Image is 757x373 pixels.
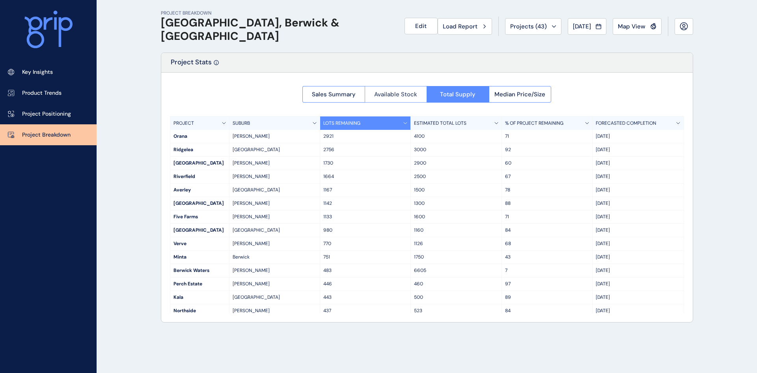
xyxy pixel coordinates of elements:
[596,294,680,301] p: [DATE]
[233,200,317,207] p: [PERSON_NAME]
[505,227,589,234] p: 84
[22,89,62,97] p: Product Trends
[505,254,589,261] p: 43
[170,277,229,291] div: Perch Estate
[233,133,317,140] p: [PERSON_NAME]
[573,22,591,30] span: [DATE]
[505,160,589,167] p: 60
[22,131,71,139] p: Project Breakdown
[596,254,680,261] p: [DATE]
[323,307,407,314] p: 437
[233,294,317,301] p: [GEOGRAPHIC_DATA]
[233,267,317,274] p: [PERSON_NAME]
[414,307,498,314] p: 523
[173,120,194,127] p: PROJECT
[596,133,680,140] p: [DATE]
[323,187,407,193] p: 1167
[22,68,53,76] p: Key Insights
[170,224,229,237] div: [GEOGRAPHIC_DATA]
[233,120,250,127] p: SUBURB
[170,130,229,143] div: Orana
[596,200,680,207] p: [DATE]
[170,197,229,210] div: [GEOGRAPHIC_DATA]
[233,187,317,193] p: [GEOGRAPHIC_DATA]
[170,237,229,250] div: Verve
[302,86,365,103] button: Sales Summary
[233,173,317,180] p: [PERSON_NAME]
[170,143,229,156] div: Ridgelea
[596,307,680,314] p: [DATE]
[438,18,492,35] button: Load Report
[505,146,589,153] p: 92
[233,307,317,314] p: [PERSON_NAME]
[414,133,498,140] p: 4100
[414,227,498,234] p: 1160
[365,86,427,103] button: Available Stock
[323,200,407,207] p: 1142
[489,86,552,103] button: Median Price/Size
[568,18,606,35] button: [DATE]
[427,86,489,103] button: Total Supply
[505,294,589,301] p: 89
[323,281,407,287] p: 446
[618,22,645,30] span: Map View
[323,227,407,234] p: 980
[505,120,563,127] p: % OF PROJECT REMAINING
[596,187,680,193] p: [DATE]
[613,18,662,35] button: Map View
[323,133,407,140] p: 2921
[505,267,589,274] p: 7
[233,254,317,261] p: Berwick
[414,281,498,287] p: 460
[323,214,407,220] p: 1133
[505,240,589,247] p: 68
[494,90,545,98] span: Median Price/Size
[505,307,589,314] p: 84
[414,187,498,193] p: 1500
[596,146,680,153] p: [DATE]
[505,18,561,35] button: Projects (43)
[505,214,589,220] p: 71
[440,90,475,98] span: Total Supply
[596,214,680,220] p: [DATE]
[323,294,407,301] p: 443
[170,304,229,317] div: Northside
[233,146,317,153] p: [GEOGRAPHIC_DATA]
[414,240,498,247] p: 1126
[505,173,589,180] p: 67
[323,120,360,127] p: LOTS REMAINING
[323,267,407,274] p: 483
[596,120,656,127] p: FORECASTED COMPLETION
[170,291,229,304] div: Kala
[510,22,547,30] span: Projects ( 43 )
[505,133,589,140] p: 71
[415,22,427,30] span: Edit
[414,267,498,274] p: 6605
[414,173,498,180] p: 2500
[596,267,680,274] p: [DATE]
[233,240,317,247] p: [PERSON_NAME]
[161,16,395,43] h1: [GEOGRAPHIC_DATA], Berwick & [GEOGRAPHIC_DATA]
[233,160,317,167] p: [PERSON_NAME]
[323,173,407,180] p: 1664
[170,264,229,277] div: Berwick Waters
[414,214,498,220] p: 1600
[323,240,407,247] p: 770
[443,22,477,30] span: Load Report
[312,90,356,98] span: Sales Summary
[505,187,589,193] p: 78
[374,90,417,98] span: Available Stock
[233,214,317,220] p: [PERSON_NAME]
[414,120,466,127] p: ESTIMATED TOTAL LOTS
[596,173,680,180] p: [DATE]
[596,240,680,247] p: [DATE]
[596,160,680,167] p: [DATE]
[505,200,589,207] p: 88
[171,58,212,72] p: Project Stats
[233,227,317,234] p: [GEOGRAPHIC_DATA]
[405,18,438,34] button: Edit
[233,281,317,287] p: [PERSON_NAME]
[505,281,589,287] p: 97
[170,157,229,170] div: [GEOGRAPHIC_DATA]
[170,251,229,264] div: Minta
